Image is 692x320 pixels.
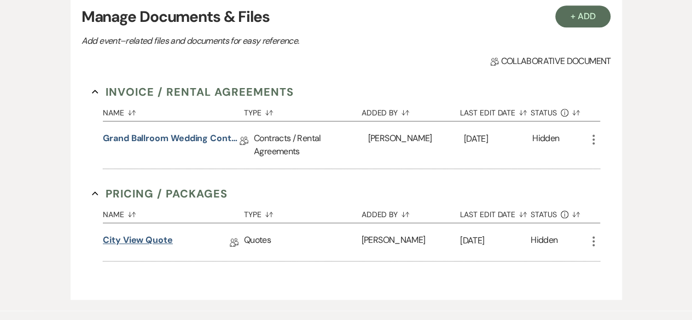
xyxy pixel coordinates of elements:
button: Status [531,202,587,223]
button: Invoice / Rental Agreements [92,84,294,100]
div: Hidden [531,234,557,251]
a: Grand Ballroom Wedding Contract 2026 [103,132,240,149]
button: + Add [555,5,611,27]
button: Name [103,202,244,223]
div: Hidden [532,132,559,158]
a: City View Quote [103,234,173,251]
button: Name [103,100,244,121]
div: [PERSON_NAME] [368,121,464,168]
p: Add event–related files and documents for easy reference. [82,34,464,48]
div: [PERSON_NAME] [362,223,460,261]
button: Type [244,100,362,121]
button: Type [244,202,362,223]
button: Pricing / Packages [92,185,228,202]
span: Status [531,211,557,218]
div: Quotes [244,223,362,261]
button: Added By [362,100,460,121]
p: [DATE] [460,234,531,248]
button: Last Edit Date [460,202,531,223]
button: Last Edit Date [460,100,531,121]
div: Contracts / Rental Agreements [254,121,368,168]
h3: Manage Documents & Files [82,5,611,28]
span: Status [531,109,557,117]
span: Collaborative document [490,55,610,68]
button: Added By [362,202,460,223]
button: Status [531,100,587,121]
p: [DATE] [464,132,532,146]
